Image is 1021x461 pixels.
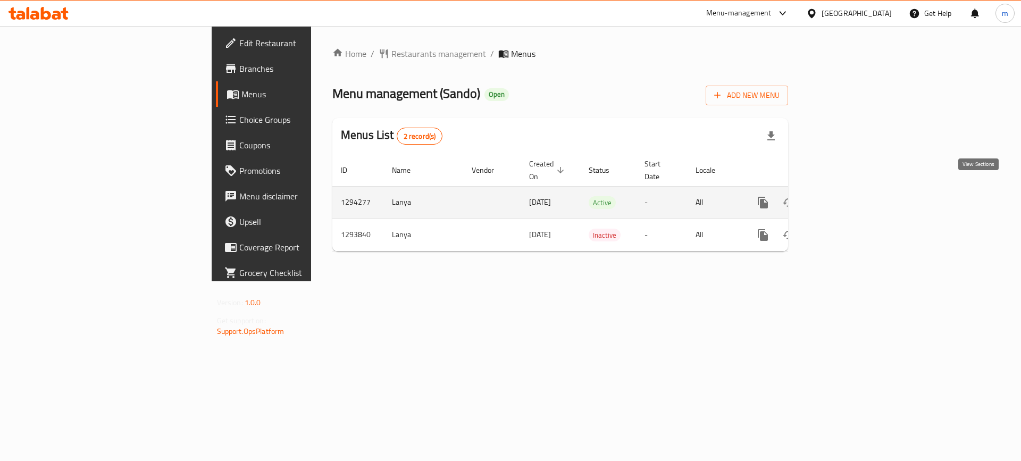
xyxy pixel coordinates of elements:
[742,154,861,187] th: Actions
[217,296,243,309] span: Version:
[392,164,424,177] span: Name
[490,47,494,60] li: /
[589,229,621,241] span: Inactive
[239,190,374,203] span: Menu disclaimer
[216,234,382,260] a: Coverage Report
[645,157,674,183] span: Start Date
[589,164,623,177] span: Status
[636,219,687,251] td: -
[241,88,374,100] span: Menus
[776,222,801,248] button: Change Status
[511,47,535,60] span: Menus
[239,164,374,177] span: Promotions
[706,7,772,20] div: Menu-management
[383,186,463,219] td: Lanya
[529,228,551,241] span: [DATE]
[636,186,687,219] td: -
[758,123,784,149] div: Export file
[216,56,382,81] a: Branches
[216,183,382,209] a: Menu disclaimer
[217,324,284,338] a: Support.OpsPlatform
[332,154,861,252] table: enhanced table
[484,88,509,101] div: Open
[341,164,361,177] span: ID
[341,127,442,145] h2: Menus List
[216,158,382,183] a: Promotions
[714,89,780,102] span: Add New Menu
[750,222,776,248] button: more
[1002,7,1008,19] span: m
[529,157,567,183] span: Created On
[484,90,509,99] span: Open
[397,131,442,141] span: 2 record(s)
[750,190,776,215] button: more
[216,209,382,234] a: Upsell
[391,47,486,60] span: Restaurants management
[216,30,382,56] a: Edit Restaurant
[239,62,374,75] span: Branches
[383,219,463,251] td: Lanya
[397,128,443,145] div: Total records count
[216,260,382,286] a: Grocery Checklist
[332,47,788,60] nav: breadcrumb
[529,195,551,209] span: [DATE]
[239,215,374,228] span: Upsell
[245,296,261,309] span: 1.0.0
[589,196,616,209] div: Active
[706,86,788,105] button: Add New Menu
[776,190,801,215] button: Change Status
[472,164,508,177] span: Vendor
[332,81,480,105] span: Menu management ( Sando )
[239,139,374,152] span: Coupons
[239,266,374,279] span: Grocery Checklist
[696,164,729,177] span: Locale
[239,37,374,49] span: Edit Restaurant
[687,186,742,219] td: All
[687,219,742,251] td: All
[822,7,892,19] div: [GEOGRAPHIC_DATA]
[239,113,374,126] span: Choice Groups
[216,81,382,107] a: Menus
[217,314,266,328] span: Get support on:
[216,107,382,132] a: Choice Groups
[589,197,616,209] span: Active
[216,132,382,158] a: Coupons
[379,47,486,60] a: Restaurants management
[239,241,374,254] span: Coverage Report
